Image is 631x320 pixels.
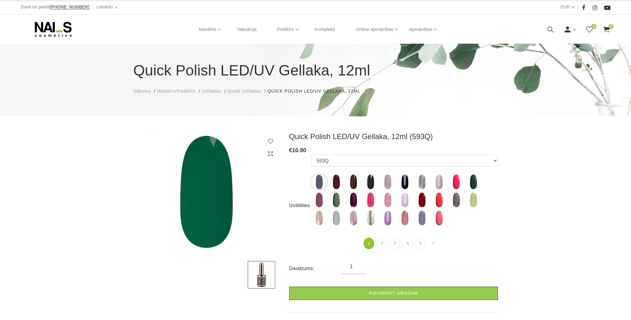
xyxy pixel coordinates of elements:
[199,17,217,42] a: Manikīrs
[466,174,481,190] img: ...
[292,147,306,153] span: 10.90
[466,192,481,208] img: ...
[364,238,374,249] a: 1
[578,3,579,11] span: |
[202,88,221,95] a: Gēllakas
[133,132,280,252] img: Quick Polish LED/UV Gellaka, 12ml
[356,17,393,42] a: Online apmācības
[346,192,361,208] img: ...
[289,132,498,141] h3: Quick Polish LED/UV Gellaka, 12ml (593Q)
[561,3,570,11] a: EUR
[268,88,366,95] li: Quick Polish LED/UV Gellaka, 12ml
[232,14,261,44] a: Vaksācija
[289,201,311,211] div: Izvēlēties:
[202,89,221,94] span: Gēllakas
[133,88,151,95] a: Sākums
[277,17,294,42] a: Pedikīrs
[397,210,413,226] img: ...
[157,89,196,94] span: Manikīrs/Pedikīrs
[133,59,498,82] h1: Quick Polish LED/UV Gellaka, 12ml
[376,238,387,249] a: 2
[448,174,464,190] img: ...
[228,89,261,94] span: Quick Gēllakas
[363,192,378,208] img: ...
[432,240,434,245] span: »
[586,26,593,33] a: 0
[415,238,426,249] a: 5
[346,174,361,190] img: ...
[397,174,413,190] img: ...
[133,89,151,94] span: Sākums
[97,3,113,11] a: Latviešu
[380,174,395,190] img: ...
[431,192,447,208] img: ...
[414,192,430,208] img: ...
[346,210,361,226] img: ...
[310,14,340,44] a: Komplekti
[328,174,344,190] img: ...
[311,174,327,190] img: ...
[380,210,395,226] img: ...
[402,238,413,249] a: 4
[157,88,196,95] a: Manikīrs/Pedikīrs
[431,174,447,190] img: ...
[311,210,327,226] img: ...
[448,192,464,208] img: ...
[228,88,261,95] a: Quick Gēllakas
[328,192,344,208] img: ...
[328,210,344,226] img: ...
[414,174,430,190] img: ...
[311,238,498,249] nav: product-offer-list
[609,24,614,29] span: 0
[414,210,430,226] img: ...
[397,192,413,208] img: ...
[409,17,432,42] a: Apmācības
[248,261,275,288] img: ...
[390,238,400,249] a: 3
[591,24,596,29] span: 0
[289,287,498,300] a: Pievienot grozam
[311,192,327,208] img: ...
[380,192,395,208] img: ...
[363,174,378,190] img: ...
[50,5,89,9] a: [PHONE_NUMBER]
[93,3,94,11] span: |
[603,26,610,33] a: 0
[21,3,89,11] div: Zvani un pasūti
[431,210,447,226] img: ...
[50,4,89,9] span: [PHONE_NUMBER]
[363,210,378,226] img: ...
[428,238,438,249] a: Next
[289,264,342,274] div: Daudzums:
[289,147,292,153] span: €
